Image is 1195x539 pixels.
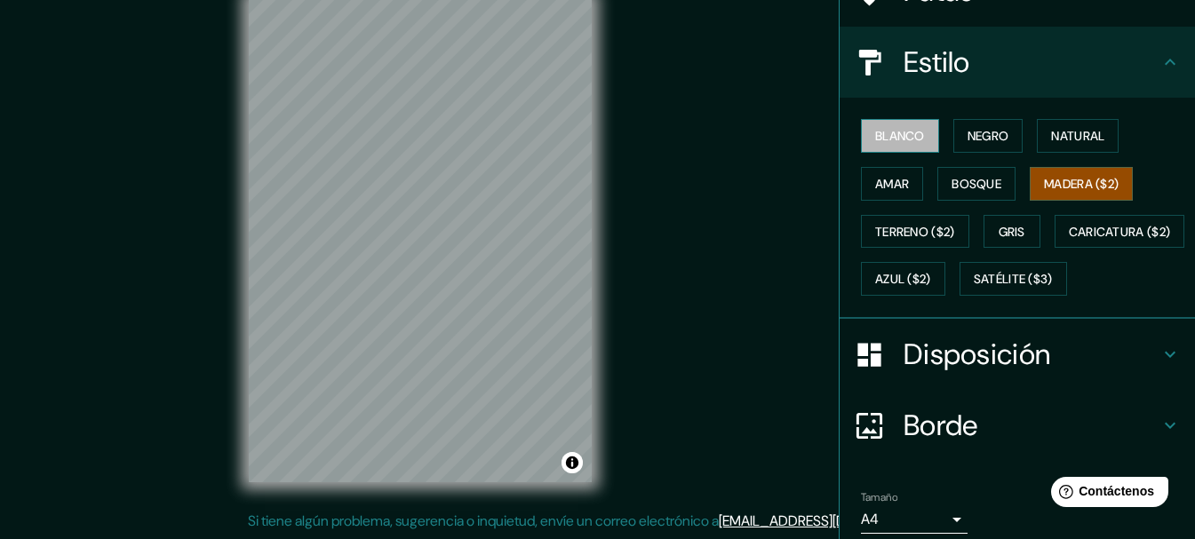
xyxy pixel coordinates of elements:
font: Borde [904,407,978,444]
font: Tamaño [861,490,897,504]
font: Bosque [952,176,1001,192]
button: Caricatura ($2) [1055,215,1185,249]
font: Madera ($2) [1044,176,1119,192]
font: Satélite ($3) [974,272,1053,288]
button: Natural [1037,119,1119,153]
div: Borde [840,390,1195,461]
button: Negro [953,119,1024,153]
div: Estilo [840,27,1195,98]
font: Estilo [904,44,970,81]
button: Satélite ($3) [960,262,1067,296]
font: Azul ($2) [875,272,931,288]
button: Terreno ($2) [861,215,969,249]
a: [EMAIL_ADDRESS][DOMAIN_NAME] [719,511,938,530]
font: A4 [861,510,879,528]
font: Negro [968,128,1009,144]
button: Bosque [937,167,1016,201]
font: Amar [875,176,909,192]
font: Caricatura ($2) [1069,224,1171,240]
button: Gris [984,215,1040,249]
button: Azul ($2) [861,262,945,296]
font: Natural [1051,128,1104,144]
font: Disposición [904,336,1050,373]
font: Blanco [875,128,925,144]
div: Disposición [840,319,1195,390]
font: Gris [999,224,1025,240]
font: Terreno ($2) [875,224,955,240]
iframe: Lanzador de widgets de ayuda [1037,470,1175,519]
font: Si tiene algún problema, sugerencia o inquietud, envíe un correo electrónico a [248,511,719,530]
button: Activar o desactivar atribución [562,452,583,473]
div: A4 [861,505,968,534]
button: Amar [861,167,923,201]
button: Blanco [861,119,939,153]
button: Madera ($2) [1030,167,1133,201]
